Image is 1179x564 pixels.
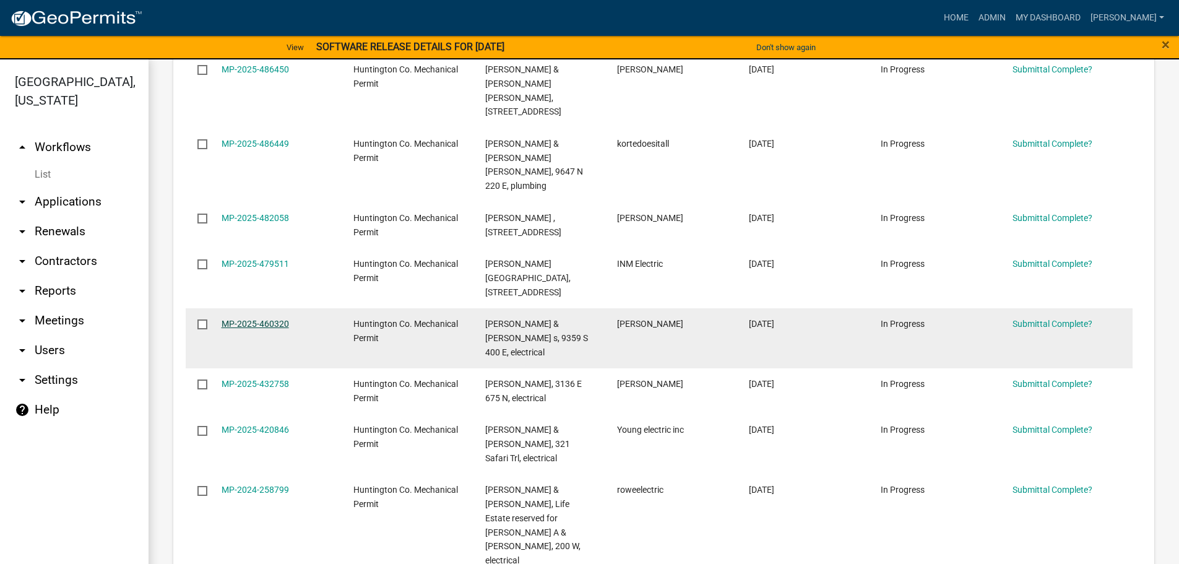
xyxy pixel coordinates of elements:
[1162,37,1170,52] button: Close
[485,213,561,237] span: Travis Harrison , 3826 South 100 East , plumbing
[749,379,774,389] span: 06/09/2025
[353,485,458,509] span: Huntington Co. Mechanical Permit
[939,6,974,30] a: Home
[1013,139,1092,149] a: Submittal Complete?
[1013,379,1092,389] a: Submittal Complete?
[316,41,504,53] strong: SOFTWARE RELEASE DETAILS FOR [DATE]
[881,213,925,223] span: In Progress
[1013,213,1092,223] a: Submittal Complete?
[1086,6,1169,30] a: [PERSON_NAME]
[485,425,570,463] span: Wust, Daniel C & Esther L, 321 Safari Trl, electrical
[485,319,588,357] span: Bradford, William H & Marilyn s, 9359 S 400 E, electrical
[881,259,925,269] span: In Progress
[222,425,289,435] a: MP-2025-420846
[15,373,30,388] i: arrow_drop_down
[222,379,289,389] a: MP-2025-432758
[15,343,30,358] i: arrow_drop_down
[485,139,583,191] span: Straub, Thomas Allan & Corinne Elizabeth, 9647 N 220 E, plumbing
[1013,319,1092,329] a: Submittal Complete?
[15,313,30,328] i: arrow_drop_down
[15,254,30,269] i: arrow_drop_down
[15,284,30,298] i: arrow_drop_down
[881,425,925,435] span: In Progress
[353,379,458,403] span: Huntington Co. Mechanical Permit
[353,259,458,283] span: Huntington Co. Mechanical Permit
[751,37,821,58] button: Don't show again
[617,425,684,435] span: Young electric inc
[1011,6,1086,30] a: My Dashboard
[617,259,663,269] span: INM Electric
[749,425,774,435] span: 05/14/2025
[1013,259,1092,269] a: Submittal Complete?
[1013,485,1092,495] a: Submittal Complete?
[1013,425,1092,435] a: Submittal Complete?
[617,319,683,329] span: M Buskirk
[222,139,289,149] a: MP-2025-486449
[353,139,458,163] span: Huntington Co. Mechanical Permit
[881,319,925,329] span: In Progress
[353,319,458,343] span: Huntington Co. Mechanical Permit
[222,485,289,495] a: MP-2024-258799
[881,485,925,495] span: In Progress
[15,140,30,155] i: arrow_drop_up
[881,379,925,389] span: In Progress
[15,194,30,209] i: arrow_drop_down
[974,6,1011,30] a: Admin
[282,37,309,58] a: View
[1162,36,1170,53] span: ×
[485,259,571,297] span: Pearson, Chad, 433 N Broadway St, electrical
[222,213,289,223] a: MP-2025-482058
[617,213,683,223] span: Travis Harrison
[485,64,561,116] span: Herber, Richard L & Audra Kay Riggers Herber, 2236 W 900 S, electrical
[617,485,663,495] span: roweelectric
[1013,64,1092,74] a: Submittal Complete?
[617,64,683,74] span: Greg McBride
[749,259,774,269] span: 09/16/2025
[749,485,774,495] span: 05/14/2024
[353,425,458,449] span: Huntington Co. Mechanical Permit
[749,64,774,74] span: 10/01/2025
[617,379,683,389] span: Michael J Sanchez
[881,64,925,74] span: In Progress
[881,139,925,149] span: In Progress
[222,64,289,74] a: MP-2025-486450
[15,402,30,417] i: help
[749,213,774,223] span: 09/22/2025
[15,224,30,239] i: arrow_drop_down
[617,139,669,149] span: kortedoesitall
[353,64,458,89] span: Huntington Co. Mechanical Permit
[222,319,289,329] a: MP-2025-460320
[222,259,289,269] a: MP-2025-479511
[353,213,458,237] span: Huntington Co. Mechanical Permit
[749,139,774,149] span: 10/01/2025
[485,379,582,403] span: Kelley, Todd R, 3136 E 675 N, electrical
[749,319,774,329] span: 08/06/2025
